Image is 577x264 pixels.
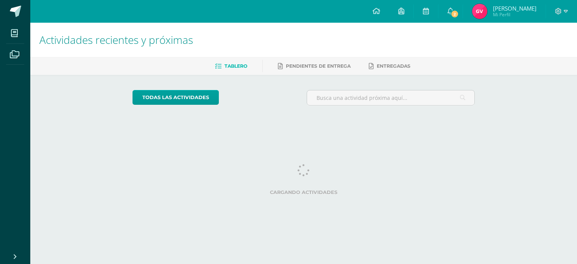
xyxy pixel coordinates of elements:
[133,90,219,105] a: todas las Actividades
[493,11,536,18] span: Mi Perfil
[133,189,475,195] label: Cargando actividades
[225,63,247,69] span: Tablero
[215,60,247,72] a: Tablero
[377,63,410,69] span: Entregadas
[472,4,487,19] img: 7dc5dd6dc5eac2a4813ab7ae4b6d8255.png
[369,60,410,72] a: Entregadas
[278,60,351,72] a: Pendientes de entrega
[286,63,351,69] span: Pendientes de entrega
[39,33,193,47] span: Actividades recientes y próximas
[307,90,475,105] input: Busca una actividad próxima aquí...
[451,10,459,18] span: 2
[493,5,536,12] span: [PERSON_NAME]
